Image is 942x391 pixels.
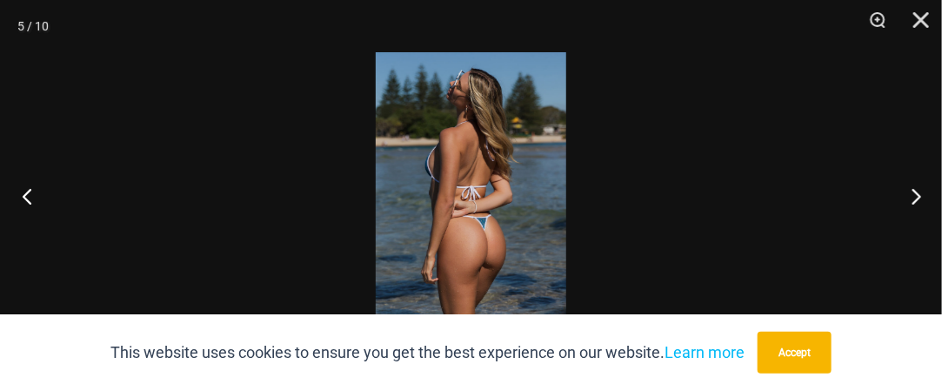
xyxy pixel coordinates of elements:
[665,343,745,361] a: Learn more
[17,13,49,39] div: 5 / 10
[877,152,942,239] button: Next
[758,332,832,374] button: Accept
[376,52,566,339] img: Waves Breaking Ocean 312 Top 456 Bottom 07
[110,340,745,366] p: This website uses cookies to ensure you get the best experience on our website.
